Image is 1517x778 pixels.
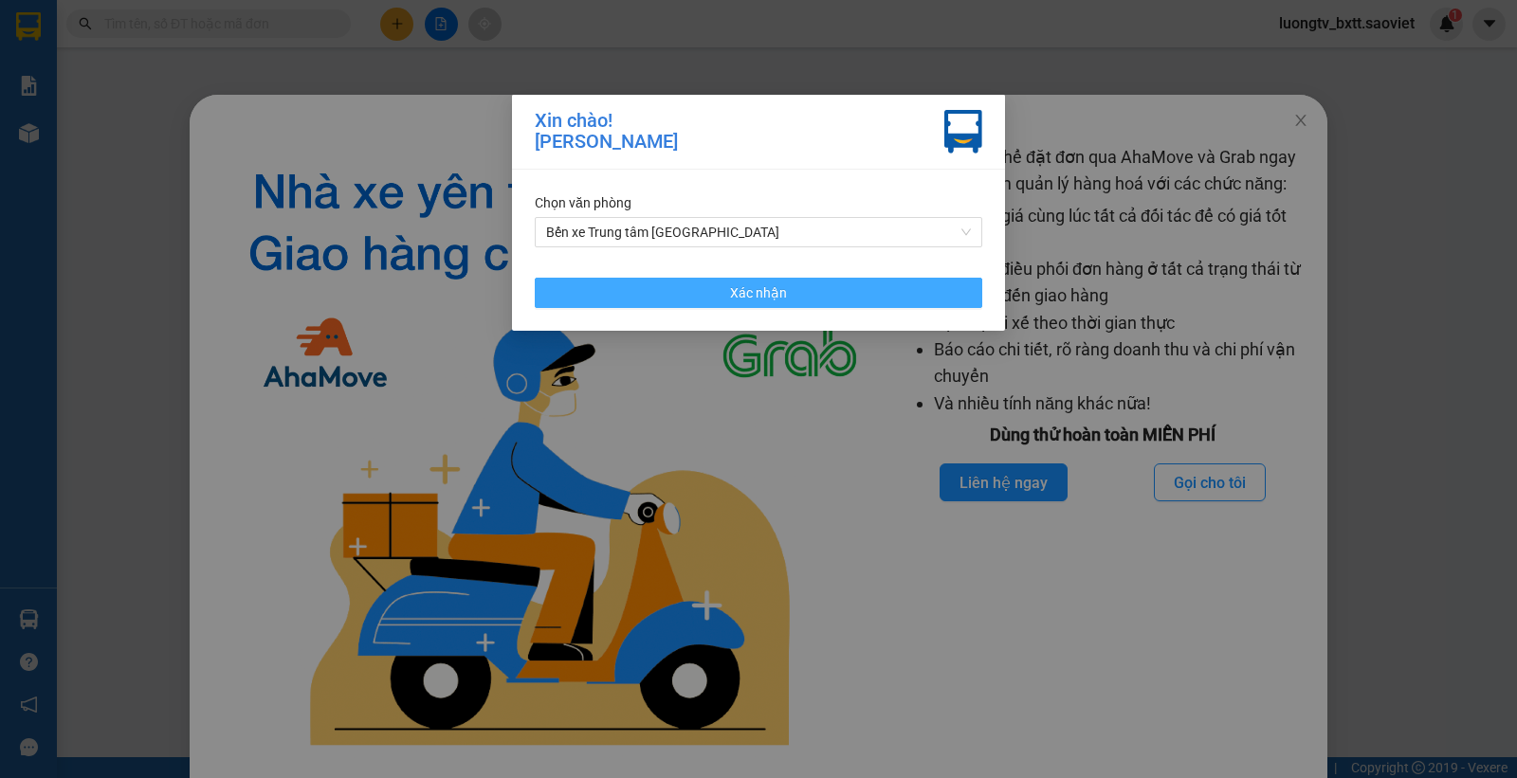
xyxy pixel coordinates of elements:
button: Xác nhận [535,278,982,308]
span: Xác nhận [730,282,787,303]
div: Chọn văn phòng [535,192,982,213]
img: vxr-icon [944,110,982,154]
div: Xin chào! [PERSON_NAME] [535,110,678,154]
span: Bến xe Trung tâm Lào Cai [546,218,971,246]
